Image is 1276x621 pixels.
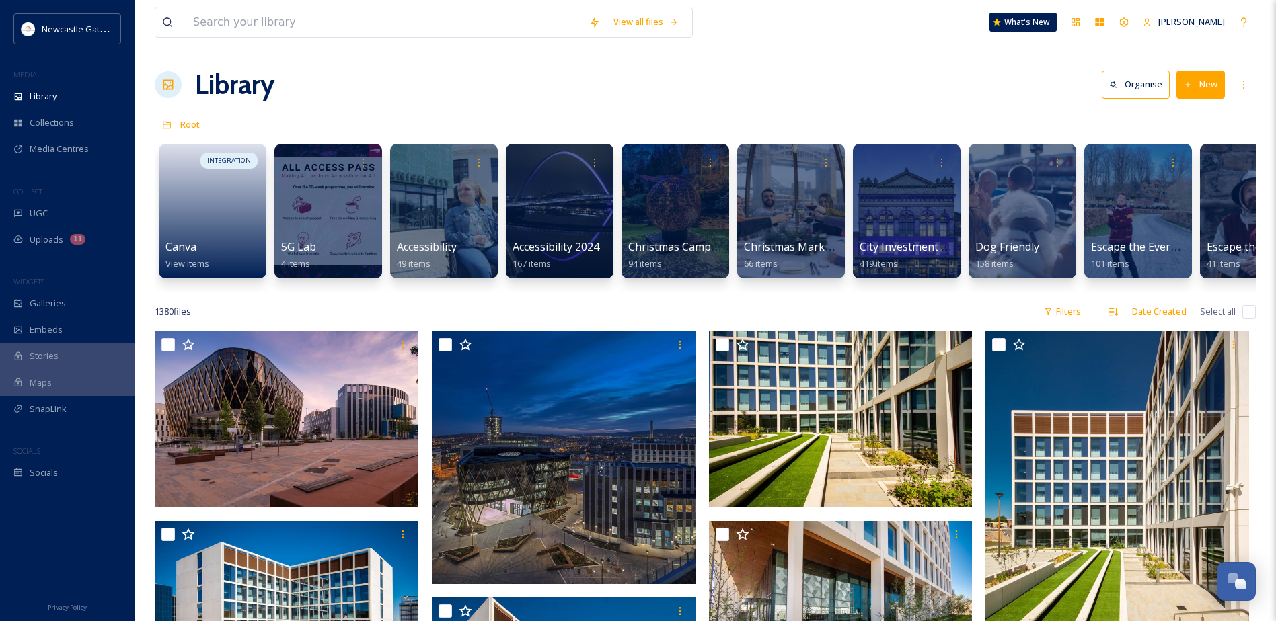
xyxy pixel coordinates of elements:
[70,234,85,245] div: 11
[48,598,87,614] a: Privacy Policy
[180,116,200,132] a: Root
[1125,298,1193,325] div: Date Created
[13,276,44,286] span: WIDGETS
[13,446,40,456] span: SOCIALS
[1200,305,1236,318] span: Select all
[30,297,66,310] span: Galleries
[281,239,316,254] span: 5G Lab
[13,69,37,79] span: MEDIA
[30,349,59,362] span: Stories
[607,9,685,35] a: View all files
[281,257,310,270] span: 4 items
[513,257,551,270] span: 167 items
[30,233,63,246] span: Uploads
[155,331,418,507] img: NICD and FDC - Credit Gillespies.jpg
[628,241,733,270] a: Christmas Campaign94 items
[975,241,1039,270] a: Dog Friendly158 items
[165,257,209,270] span: View Items
[165,239,196,254] span: Canva
[1102,71,1170,98] button: Organise
[155,305,191,318] span: 1380 file s
[30,90,57,103] span: Library
[13,186,42,196] span: COLLECT
[397,241,457,270] a: Accessibility49 items
[30,116,74,129] span: Collections
[975,257,1014,270] span: 158 items
[513,239,599,254] span: Accessibility 2024
[1091,239,1220,254] span: Escape the Everyday 2022
[975,239,1039,254] span: Dog Friendly
[186,7,583,37] input: Search your library
[30,376,52,389] span: Maps
[30,403,67,415] span: SnapLink
[1091,257,1129,270] span: 101 items
[22,22,35,36] img: DqD9wEUd_400x400.jpg
[860,241,978,270] a: City Investment Images419 items
[432,331,696,584] img: Helix 090120200 - Credit Graeme Peacock.jpg
[628,239,733,254] span: Christmas Campaign
[207,156,251,165] span: INTEGRATION
[513,241,599,270] a: Accessibility 2024167 items
[48,603,87,612] span: Privacy Policy
[42,22,165,35] span: Newcastle Gateshead Initiative
[397,257,430,270] span: 49 items
[1158,15,1225,28] span: [PERSON_NAME]
[30,323,63,336] span: Embeds
[628,257,662,270] span: 94 items
[195,65,274,105] a: Library
[397,239,457,254] span: Accessibility
[155,137,270,278] a: INTEGRATIONCanvaView Items
[1102,71,1176,98] a: Organise
[860,239,978,254] span: City Investment Images
[30,142,89,155] span: Media Centres
[1091,241,1220,270] a: Escape the Everyday 2022101 items
[744,241,840,270] a: Christmas Markets66 items
[30,207,48,220] span: UGC
[744,239,840,254] span: Christmas Markets
[1136,9,1232,35] a: [PERSON_NAME]
[30,466,58,479] span: Socials
[1207,257,1240,270] span: 41 items
[860,257,898,270] span: 419 items
[281,241,316,270] a: 5G Lab4 items
[1037,298,1088,325] div: Filters
[180,118,200,130] span: Root
[709,331,973,507] img: KIER-BIO-3971.jpg
[1217,562,1256,601] button: Open Chat
[744,257,778,270] span: 66 items
[1176,71,1225,98] button: New
[989,13,1057,32] a: What's New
